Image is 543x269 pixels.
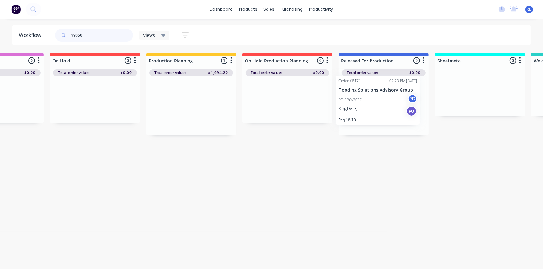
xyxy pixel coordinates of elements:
[19,32,44,39] div: Workflow
[154,70,186,76] span: Total order value:
[306,5,336,14] div: productivity
[261,5,278,14] div: sales
[11,5,21,14] img: Factory
[526,7,532,12] span: RD
[58,70,89,76] span: Total order value:
[71,29,133,42] input: Search for orders...
[208,70,228,76] span: $1,694.20
[121,70,132,76] span: $0.00
[24,70,36,76] span: $0.00
[236,5,261,14] div: products
[347,70,378,76] span: Total order value:
[143,32,155,38] span: Views
[278,5,306,14] div: purchasing
[207,5,236,14] a: dashboard
[251,70,282,76] span: Total order value:
[313,70,324,76] span: $0.00
[409,70,421,76] span: $0.00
